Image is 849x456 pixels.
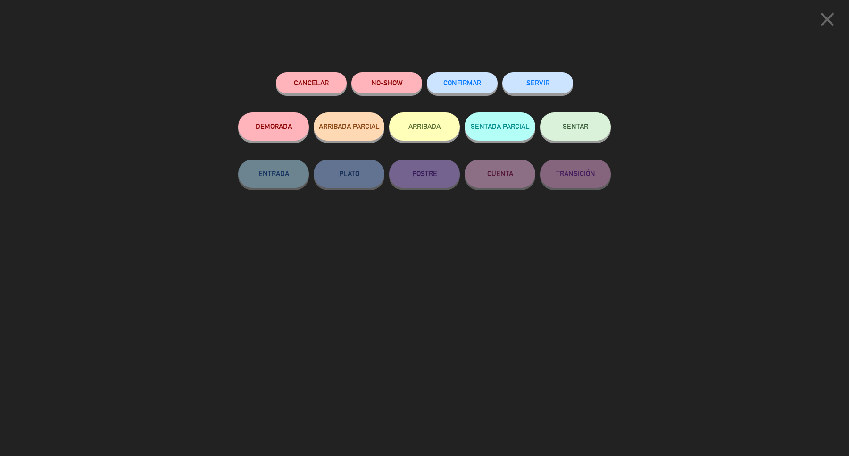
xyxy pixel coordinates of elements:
button: NO-SHOW [351,72,422,93]
span: CONFIRMAR [443,79,481,87]
span: SENTAR [563,122,588,130]
span: ARRIBADA PARCIAL [319,122,380,130]
button: close [813,7,842,35]
button: ARRIBADA PARCIAL [314,112,384,141]
button: DEMORADA [238,112,309,141]
button: CONFIRMAR [427,72,498,93]
button: TRANSICIÓN [540,160,611,188]
button: ENTRADA [238,160,309,188]
button: SENTADA PARCIAL [465,112,535,141]
button: PLATO [314,160,384,188]
button: ARRIBADA [389,112,460,141]
button: Cancelar [276,72,347,93]
button: POSTRE [389,160,460,188]
i: close [816,8,839,31]
button: SERVIR [502,72,573,93]
button: SENTAR [540,112,611,141]
button: CUENTA [465,160,535,188]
